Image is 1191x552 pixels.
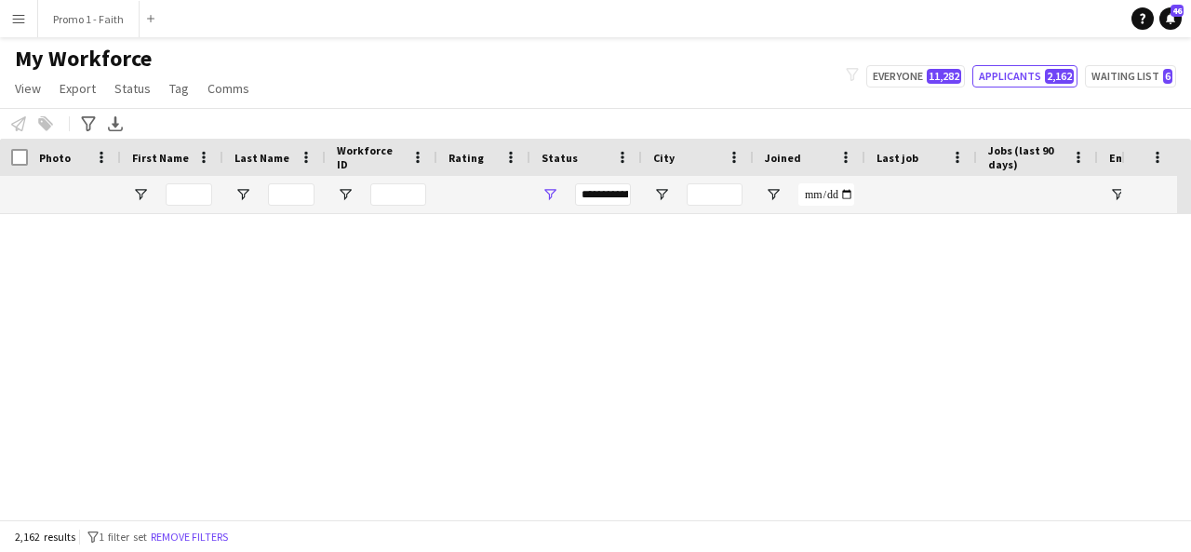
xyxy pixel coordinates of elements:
[542,186,558,203] button: Open Filter Menu
[268,183,314,206] input: Last Name Filter Input
[132,186,149,203] button: Open Filter Menu
[765,186,782,203] button: Open Filter Menu
[370,183,426,206] input: Workforce ID Filter Input
[877,151,918,165] span: Last job
[234,151,289,165] span: Last Name
[60,80,96,97] span: Export
[114,80,151,97] span: Status
[972,65,1077,88] button: Applicants2,162
[765,151,801,165] span: Joined
[52,76,103,101] a: Export
[1163,69,1172,84] span: 6
[1085,65,1176,88] button: Waiting list6
[448,151,484,165] span: Rating
[7,76,48,101] a: View
[653,186,670,203] button: Open Filter Menu
[1045,69,1074,84] span: 2,162
[38,1,140,37] button: Promo 1 - Faith
[104,113,127,135] app-action-btn: Export XLSX
[1159,7,1182,30] a: 46
[866,65,965,88] button: Everyone11,282
[653,151,675,165] span: City
[1109,186,1126,203] button: Open Filter Menu
[77,113,100,135] app-action-btn: Advanced filters
[687,183,743,206] input: City Filter Input
[234,186,251,203] button: Open Filter Menu
[337,186,354,203] button: Open Filter Menu
[1109,151,1139,165] span: Email
[169,80,189,97] span: Tag
[39,151,71,165] span: Photo
[99,530,147,544] span: 1 filter set
[162,76,196,101] a: Tag
[132,151,189,165] span: First Name
[107,76,158,101] a: Status
[200,76,257,101] a: Comms
[1171,5,1184,17] span: 46
[166,183,212,206] input: First Name Filter Input
[988,143,1064,171] span: Jobs (last 90 days)
[542,151,578,165] span: Status
[207,80,249,97] span: Comms
[798,183,854,206] input: Joined Filter Input
[927,69,961,84] span: 11,282
[15,80,41,97] span: View
[15,45,152,73] span: My Workforce
[147,527,232,547] button: Remove filters
[337,143,404,171] span: Workforce ID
